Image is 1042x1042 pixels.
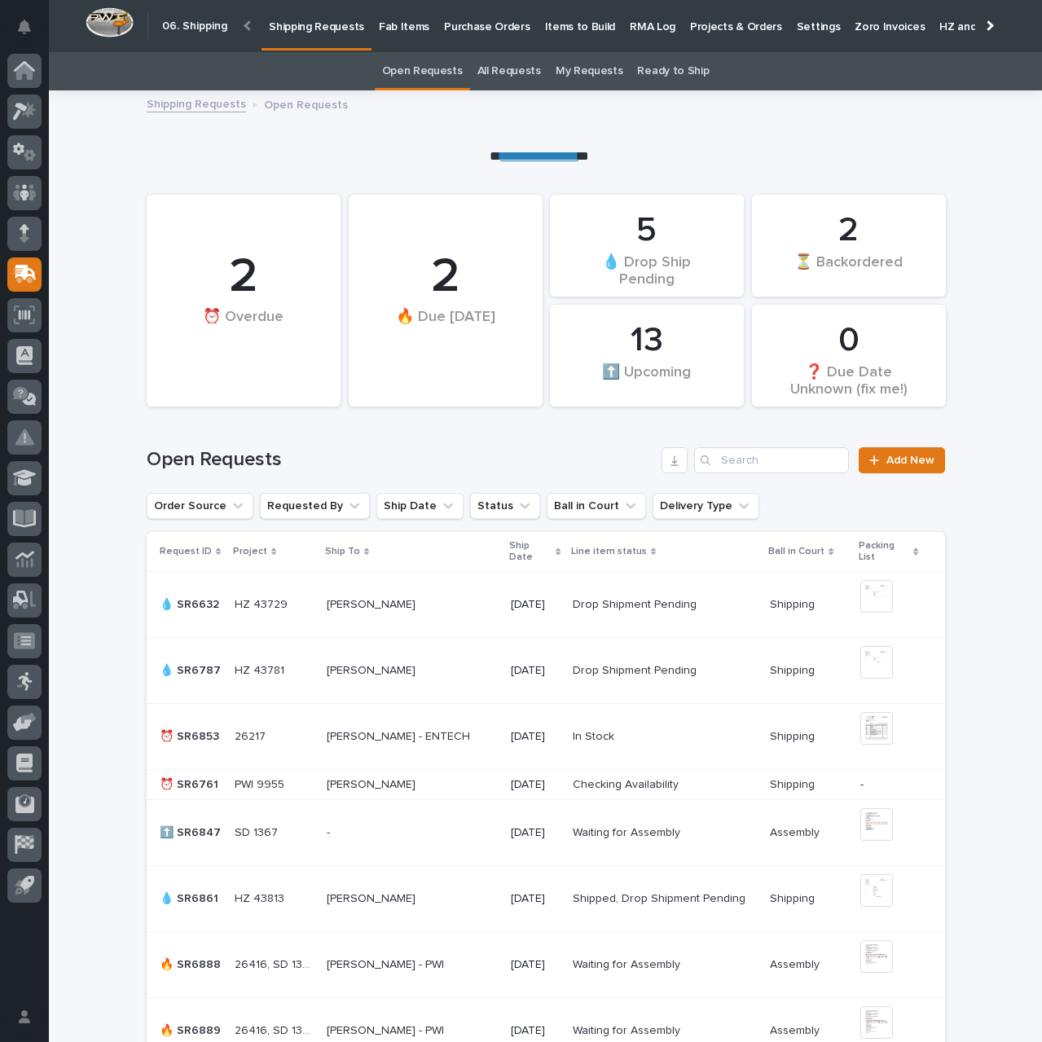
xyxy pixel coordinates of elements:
button: Status [470,493,540,519]
p: Ship Date [509,537,552,567]
p: ⏰ SR6853 [160,727,222,744]
p: 🔥 SR6888 [160,955,224,972]
p: 26416, SD 1378 [235,955,317,972]
p: HZ 43729 [235,595,291,612]
p: Drop Shipment Pending [573,595,700,612]
p: 🔥 SR6889 [160,1021,224,1038]
p: [DATE] [511,664,559,678]
tr: ⏰ SR6853⏰ SR6853 2621726217 [PERSON_NAME] - ENTECH[PERSON_NAME] - ENTECH [DATE]In StockIn Stock S... [147,704,945,770]
p: Ship To [325,543,360,561]
p: 26217 [235,727,269,744]
p: [DATE] [511,958,559,972]
p: Line item status [571,543,647,561]
a: Open Requests [382,52,463,90]
p: - [327,823,333,840]
p: ⬆️ SR6847 [160,823,224,840]
a: My Requests [556,52,623,90]
div: 13 [578,320,716,361]
p: 💧 SR6632 [160,595,222,612]
input: Search [694,447,849,473]
p: Shipped, Drop Shipment Pending [573,889,749,906]
div: 5 [578,210,716,251]
button: Notifications [7,10,42,44]
tr: ⬆️ SR6847⬆️ SR6847 SD 1367SD 1367 -- [DATE]Waiting for AssemblyWaiting for Assembly AssemblyAssembly [147,800,945,866]
tr: 💧 SR6861💧 SR6861 HZ 43813HZ 43813 [PERSON_NAME][PERSON_NAME] [DATE]Shipped, Drop Shipment Pending... [147,866,945,932]
p: [PERSON_NAME] [327,775,419,792]
button: Delivery Type [653,493,759,519]
p: Shipping [770,595,818,612]
p: [PERSON_NAME] [327,661,419,678]
button: Order Source [147,493,253,519]
p: Open Requests [264,95,348,112]
span: Add New [886,455,934,466]
a: Add New [859,447,944,473]
tr: 🔥 SR6888🔥 SR6888 26416, SD 137826416, SD 1378 [PERSON_NAME] - PWI[PERSON_NAME] - PWI [DATE]Waitin... [147,932,945,998]
div: ⏰ Overdue [174,308,313,359]
p: PWI 9955 [235,775,288,792]
p: Drop Shipment Pending [573,661,700,678]
img: Workspace Logo [86,7,134,37]
p: Waiting for Assembly [573,823,684,840]
tr: 💧 SR6632💧 SR6632 HZ 43729HZ 43729 [PERSON_NAME][PERSON_NAME] [DATE]Drop Shipment PendingDrop Ship... [147,572,945,638]
p: Waiting for Assembly [573,1021,684,1038]
p: [DATE] [511,598,559,612]
p: Shipping [770,727,818,744]
div: Notifications [20,20,42,46]
p: [DATE] [511,730,559,744]
p: 💧 SR6787 [160,661,224,678]
p: [DATE] [511,778,559,792]
div: 2 [376,248,515,306]
div: 2 [174,248,313,306]
p: ⏰ SR6761 [160,775,222,792]
p: Assembly [770,823,823,840]
p: Project [233,543,267,561]
p: In Stock [573,727,618,744]
button: Requested By [260,493,370,519]
p: HZ 43813 [235,889,288,906]
p: Packing List [859,537,909,567]
div: 2 [780,210,918,251]
p: [PERSON_NAME] [327,889,419,906]
a: All Requests [477,52,541,90]
div: ⏳ Backordered [780,253,918,287]
div: ⬆️ Upcoming [578,363,716,397]
p: Request ID [160,543,212,561]
p: [PERSON_NAME] - ENTECH [327,727,473,744]
p: [PERSON_NAME] - PWI [327,1021,447,1038]
p: Assembly [770,1021,823,1038]
p: [PERSON_NAME] [327,595,419,612]
tr: ⏰ SR6761⏰ SR6761 PWI 9955PWI 9955 [PERSON_NAME][PERSON_NAME] [DATE]Checking AvailabilityChecking ... [147,770,945,800]
p: [DATE] [511,892,559,906]
div: ❓ Due Date Unknown (fix me!) [780,363,918,397]
p: [PERSON_NAME] - PWI [327,955,447,972]
p: Shipping [770,661,818,678]
h1: Open Requests [147,448,656,472]
p: [DATE] [511,826,559,840]
p: Waiting for Assembly [573,955,684,972]
p: Ball in Court [768,543,824,561]
p: SD 1367 [235,823,281,840]
p: HZ 43781 [235,661,288,678]
p: 26416, SD 1379 [235,1021,317,1038]
div: 💧 Drop Ship Pending [578,253,716,287]
div: 0 [780,320,918,361]
div: 🔥 Due [DATE] [376,308,515,359]
h2: 06. Shipping [162,20,227,33]
button: Ship Date [376,493,464,519]
p: Shipping [770,775,818,792]
p: 💧 SR6861 [160,889,222,906]
p: Shipping [770,889,818,906]
tr: 💧 SR6787💧 SR6787 HZ 43781HZ 43781 [PERSON_NAME][PERSON_NAME] [DATE]Drop Shipment PendingDrop Ship... [147,638,945,704]
p: Assembly [770,955,823,972]
button: Ball in Court [547,493,646,519]
p: [DATE] [511,1024,559,1038]
a: Shipping Requests [147,94,246,112]
a: Ready to Ship [637,52,709,90]
p: Checking Availability [573,775,682,792]
p: - [860,778,918,792]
